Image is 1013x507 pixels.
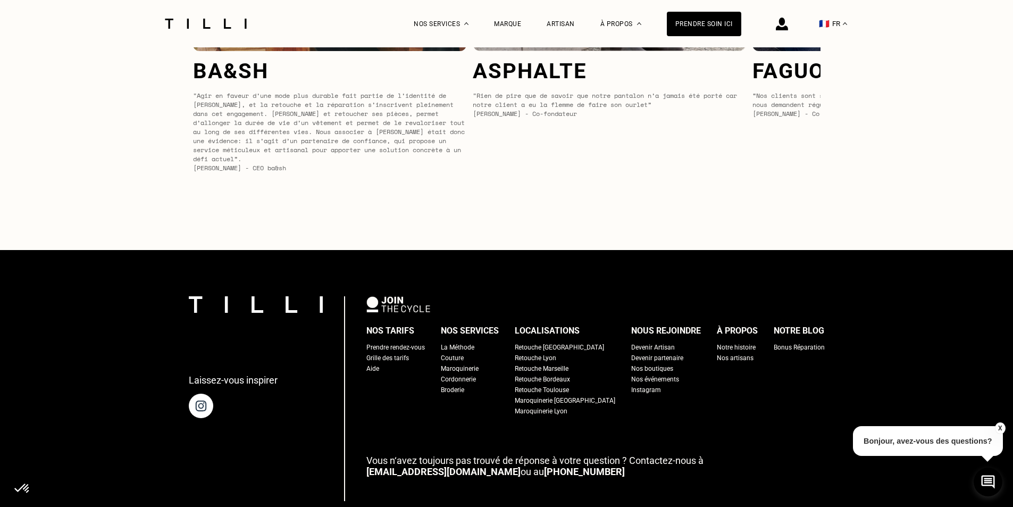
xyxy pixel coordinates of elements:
a: Retouche [GEOGRAPHIC_DATA] [515,342,604,353]
div: Nous rejoindre [631,323,701,339]
img: page instagram de Tilli une retoucherie à domicile [189,394,213,418]
p: Bonjour, avez-vous des questions? [853,426,1003,456]
img: menu déroulant [843,22,847,25]
a: Maroquinerie [441,363,479,374]
a: Prendre soin ici [667,12,741,36]
a: Maroquinerie [GEOGRAPHIC_DATA] [515,395,615,406]
div: Notre blog [774,323,824,339]
div: À propos [717,323,758,339]
a: Instagram [631,385,661,395]
a: Aide [366,363,379,374]
img: Logo du service de couturière Tilli [161,19,250,29]
a: La Méthode [441,342,474,353]
a: Devenir partenaire [631,353,683,363]
a: Nos événements [631,374,679,385]
a: Notre histoire [717,342,756,353]
a: Grille des tarifs [366,353,409,363]
h4: Ba&sh [193,59,466,84]
span: [PERSON_NAME] - Co-fondateur [752,109,857,118]
a: Broderie [441,385,464,395]
a: Bonus Réparation [774,342,825,353]
button: X [994,422,1005,434]
a: Retouche Bordeaux [515,374,570,385]
a: Retouche Toulouse [515,385,569,395]
a: Marque [494,20,521,28]
h4: Asphalte [473,59,746,84]
a: [EMAIL_ADDRESS][DOMAIN_NAME] [366,466,521,477]
a: Cordonnerie [441,374,476,385]
div: Nos services [441,323,499,339]
a: [PHONE_NUMBER] [544,466,625,477]
div: Nos tarifs [366,323,414,339]
a: Nos boutiques [631,363,673,374]
span: [PERSON_NAME] - Co-fondateur [473,109,577,118]
p: ou au [366,455,825,477]
span: Vous n‘avez toujours pas trouvé de réponse à votre question ? Contactez-nous à [366,455,704,466]
a: Retouche Marseille [515,363,568,374]
img: logo Join The Cycle [366,296,430,312]
p: Laissez-vous inspirer [189,375,278,386]
span: [PERSON_NAME] - CEO ba&sh [193,163,286,172]
img: icône connexion [776,18,788,30]
span: "Rien de pire que de savoir que notre pantalon n’a jamais été porté car notre client a eu la flem... [473,91,737,109]
a: Nos artisans [717,353,754,363]
a: Prendre rendez-vous [366,342,425,353]
a: Maroquinerie Lyon [515,406,567,417]
a: Retouche Lyon [515,353,556,363]
img: logo Tilli [189,296,323,313]
span: "Agir en faveur d’une mode plus durable fait partie de l’identité de [PERSON_NAME], et la retouch... [193,91,465,163]
a: Devenir Artisan [631,342,675,353]
span: 🇫🇷 [819,19,830,29]
img: Menu déroulant [464,22,468,25]
img: Menu déroulant à propos [637,22,641,25]
a: Couture [441,353,464,363]
a: Artisan [547,20,575,28]
div: Localisations [515,323,580,339]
